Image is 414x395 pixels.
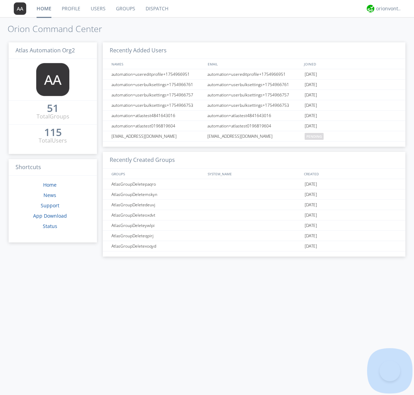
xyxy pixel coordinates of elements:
div: AtlasGroupDeleteqpirj [110,231,205,241]
a: automation+userbulksettings+1754966753automation+userbulksettings+1754966753[DATE] [103,100,405,111]
div: EMAIL [206,59,302,69]
div: automation+usereditprofile+1754966951 [206,69,303,79]
div: automation+userbulksettings+1754966757 [110,90,205,100]
a: automation+userbulksettings+1754966761automation+userbulksettings+1754966761[DATE] [103,80,405,90]
a: Status [43,223,57,229]
span: [DATE] [305,121,317,131]
a: 115 [44,129,62,137]
a: AtlasGroupDeletedeuvj[DATE] [103,200,405,210]
div: [EMAIL_ADDRESS][DOMAIN_NAME] [206,131,303,141]
div: automation+userbulksettings+1754966753 [206,100,303,110]
span: [DATE] [305,241,317,251]
div: automation+atlastest0196819604 [110,121,205,131]
div: automation+userbulksettings+1754966761 [206,80,303,90]
span: [DATE] [305,80,317,90]
img: 373638.png [14,2,26,15]
a: AtlasGroupDeletepaqro[DATE] [103,179,405,189]
span: pending [305,133,324,140]
div: GROUPS [110,169,204,179]
iframe: Toggle Customer Support [379,361,400,381]
a: News [43,192,56,198]
a: automation+atlastest4841643016automation+atlastest4841643016[DATE] [103,111,405,121]
a: automation+atlastest0196819604automation+atlastest0196819604[DATE] [103,121,405,131]
div: JOINED [302,59,399,69]
span: [DATE] [305,100,317,111]
a: Support [41,202,59,209]
h3: Recently Created Groups [103,152,405,169]
span: [DATE] [305,179,317,189]
div: AtlasGroupDeleteywlpi [110,220,205,230]
div: orionvontas+atlas+automation+org2 [376,5,402,12]
div: AtlasGroupDeletedeuvj [110,200,205,210]
a: App Download [33,212,67,219]
a: automation+userbulksettings+1754966757automation+userbulksettings+1754966757[DATE] [103,90,405,100]
a: AtlasGroupDeleteqpirj[DATE] [103,231,405,241]
div: automation+usereditprofile+1754966951 [110,69,205,79]
h3: Shortcuts [9,159,97,176]
img: 373638.png [36,63,69,96]
div: automation+atlastest0196819604 [206,121,303,131]
div: 115 [44,129,62,136]
span: Atlas Automation Org2 [16,46,75,54]
span: [DATE] [305,90,317,100]
div: automation+userbulksettings+1754966757 [206,90,303,100]
span: [DATE] [305,220,317,231]
div: AtlasGroupDeletexoqyd [110,241,205,251]
div: Total Groups [37,113,69,121]
a: automation+usereditprofile+1754966951automation+usereditprofile+1754966951[DATE] [103,69,405,80]
a: 51 [47,105,59,113]
span: [DATE] [305,210,317,220]
div: CREATED [302,169,399,179]
div: automation+atlastest4841643016 [110,111,205,121]
div: automation+atlastest4841643016 [206,111,303,121]
a: AtlasGroupDeleteywlpi[DATE] [103,220,405,231]
a: Home [43,181,57,188]
span: [DATE] [305,69,317,80]
div: AtlasGroupDeletepaqro [110,179,205,189]
div: automation+userbulksettings+1754966761 [110,80,205,90]
div: AtlasGroupDeleteoxdvt [110,210,205,220]
span: [DATE] [305,231,317,241]
a: AtlasGroupDeleteoxdvt[DATE] [103,210,405,220]
img: 29d36aed6fa347d5a1537e7736e6aa13 [367,5,374,12]
a: AtlasGroupDeletemskyn[DATE] [103,189,405,200]
div: AtlasGroupDeletemskyn [110,189,205,199]
div: NAMES [110,59,204,69]
div: SYSTEM_NAME [206,169,302,179]
span: [DATE] [305,189,317,200]
a: AtlasGroupDeletexoqyd[DATE] [103,241,405,251]
a: [EMAIL_ADDRESS][DOMAIN_NAME][EMAIL_ADDRESS][DOMAIN_NAME]pending [103,131,405,142]
div: 51 [47,105,59,112]
div: [EMAIL_ADDRESS][DOMAIN_NAME] [110,131,205,141]
div: automation+userbulksettings+1754966753 [110,100,205,110]
h3: Recently Added Users [103,42,405,59]
div: Total Users [39,137,67,145]
span: [DATE] [305,200,317,210]
span: [DATE] [305,111,317,121]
